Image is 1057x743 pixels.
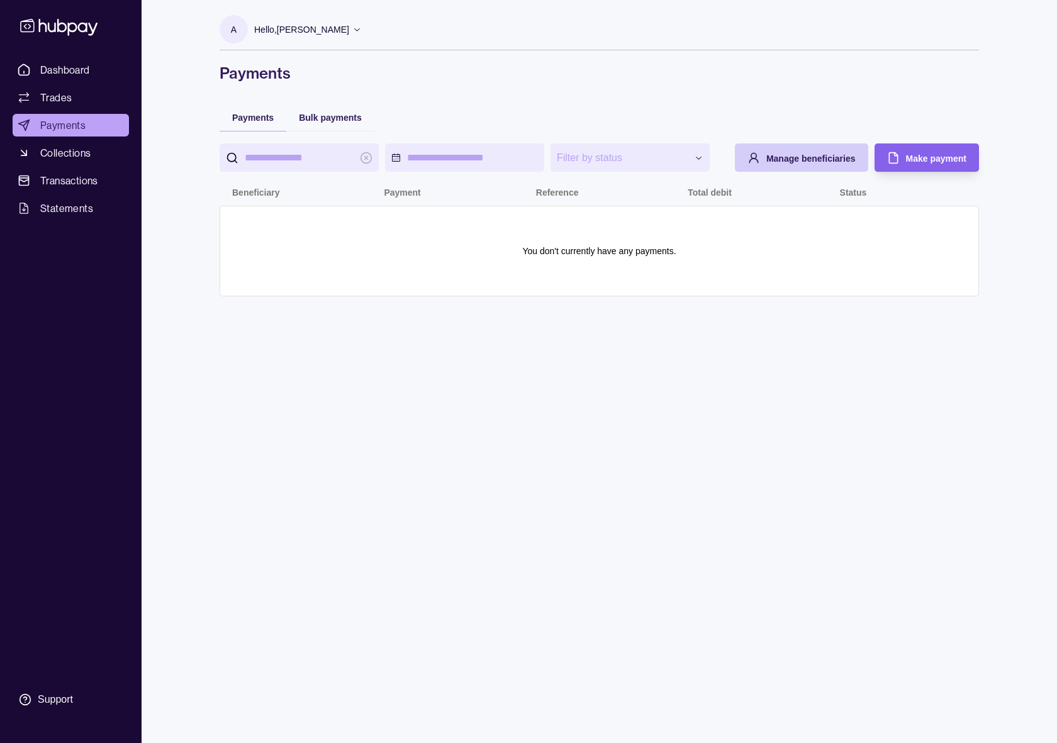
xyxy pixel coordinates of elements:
h1: Payments [220,63,979,83]
span: Payments [232,113,274,123]
a: Collections [13,142,129,164]
p: Beneficiary [232,187,279,198]
p: Payment [384,187,420,198]
p: Hello, [PERSON_NAME] [254,23,349,36]
p: A [231,23,237,36]
span: Dashboard [40,62,90,77]
a: Payments [13,114,129,137]
span: Trades [40,90,72,105]
span: Transactions [40,173,98,188]
span: Collections [40,145,91,160]
a: Transactions [13,169,129,192]
span: Make payment [906,154,966,164]
span: Bulk payments [299,113,362,123]
span: Manage beneficiaries [766,154,856,164]
p: Status [840,187,867,198]
button: Manage beneficiaries [735,143,868,172]
p: Reference [536,187,579,198]
button: Make payment [875,143,979,172]
p: Total debit [688,187,732,198]
a: Trades [13,86,129,109]
input: search [245,143,354,172]
a: Statements [13,197,129,220]
span: Payments [40,118,86,133]
span: Statements [40,201,93,216]
p: You don't currently have any payments. [522,244,676,258]
a: Dashboard [13,59,129,81]
div: Support [38,693,73,707]
a: Support [13,686,129,713]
